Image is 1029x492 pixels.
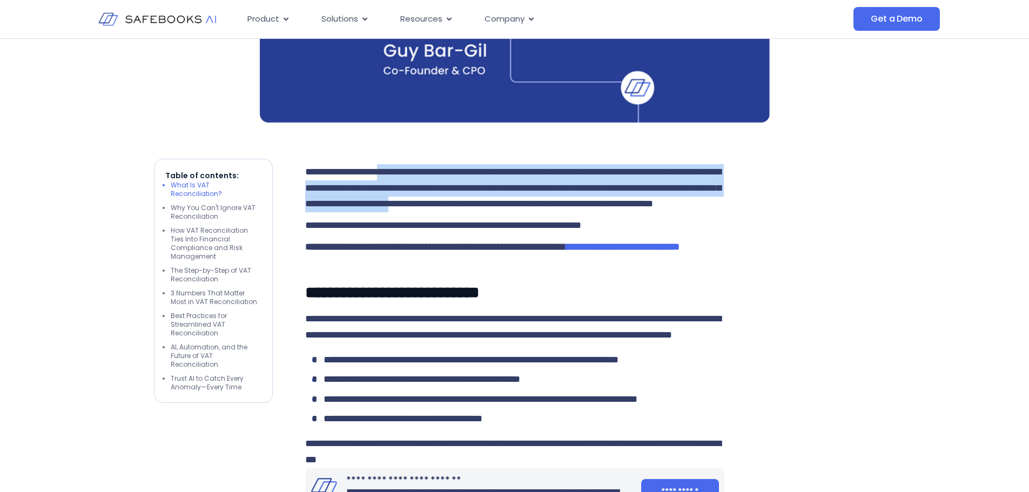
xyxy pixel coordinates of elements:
p: Table of contents: [165,170,261,181]
li: Trust AI to Catch Every Anomaly—Every Time [171,374,261,392]
li: How VAT Reconciliation Ties Into Financial Compliance and Risk Management [171,226,261,261]
a: Get a Demo [853,7,939,31]
nav: Menu [239,9,745,30]
span: Product [247,13,279,25]
li: What Is VAT Reconciliation? [171,181,261,198]
span: Solutions [321,13,358,25]
li: Why You Can't Ignore VAT Reconciliation [171,204,261,221]
li: The Step-by-Step of VAT Reconciliation [171,266,261,284]
li: AI, Automation, and the Future of VAT Reconciliation [171,343,261,369]
span: Resources [400,13,442,25]
span: Get a Demo [871,14,922,24]
li: 3 Numbers That Matter Most in VAT Reconciliation [171,289,261,306]
span: Company [485,13,524,25]
div: Menu Toggle [239,9,745,30]
li: Best Practices for Streamlined VAT Reconciliation [171,312,261,338]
